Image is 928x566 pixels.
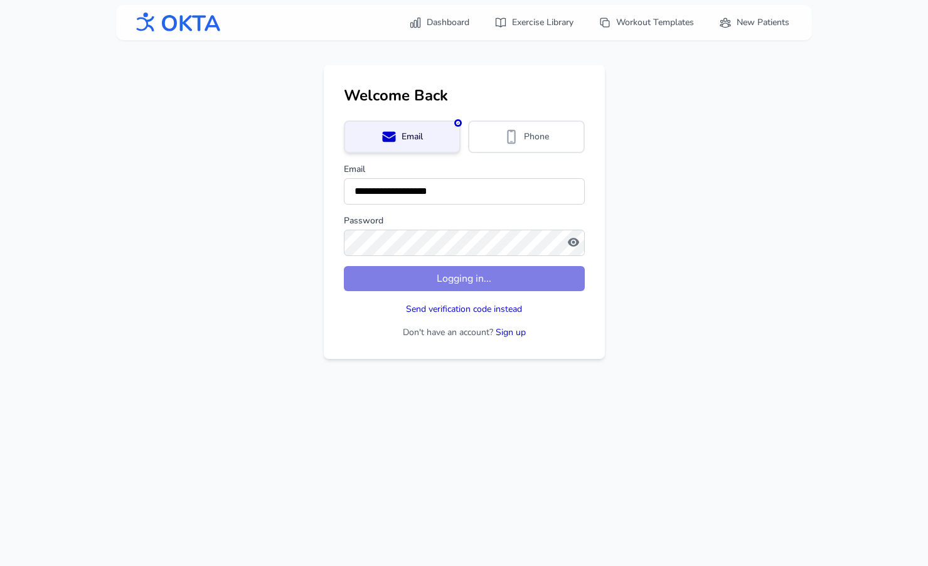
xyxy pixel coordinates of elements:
[344,163,585,176] label: Email
[402,131,423,143] span: Email
[402,11,477,34] a: Dashboard
[344,85,585,105] h1: Welcome Back
[131,6,221,39] img: OKTA logo
[344,326,585,339] p: Don't have an account?
[406,303,522,316] button: Send verification code instead
[712,11,797,34] a: New Patients
[344,215,585,227] label: Password
[344,266,585,291] button: Logging in...
[496,326,526,338] a: Sign up
[487,11,581,34] a: Exercise Library
[524,131,549,143] span: Phone
[591,11,701,34] a: Workout Templates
